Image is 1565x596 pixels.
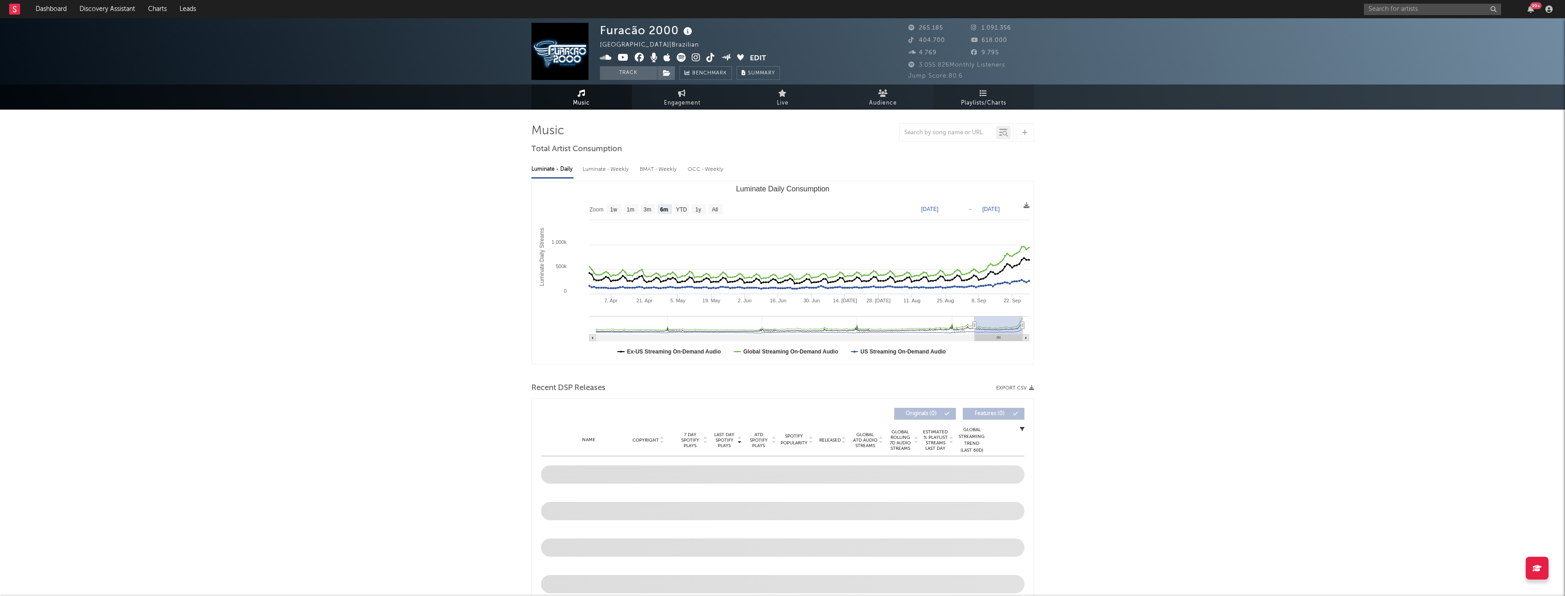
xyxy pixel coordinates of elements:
[908,37,945,43] span: 404.700
[747,432,771,448] span: ATD Spotify Plays
[748,71,775,76] span: Summary
[660,206,668,213] text: 6m
[643,206,651,213] text: 3m
[531,383,605,394] span: Recent DSP Releases
[679,66,732,80] a: Benchmark
[961,98,1006,109] span: Playlists/Charts
[531,162,573,177] div: Luminate - Daily
[531,84,632,110] a: Music
[967,206,973,212] text: →
[632,84,732,110] a: Engagement
[711,206,717,213] text: All
[1528,5,1534,13] button: 99+
[531,144,622,155] span: Total Artist Consumption
[769,298,786,303] text: 16. Jun
[583,162,631,177] div: Luminate - Weekly
[695,206,701,213] text: 1y
[640,162,679,177] div: BMAT - Weekly
[853,432,878,448] span: Global ATD Audio Streams
[743,348,838,355] text: Global Streaming On-Demand Audio
[937,298,954,303] text: 25. Aug
[702,298,721,303] text: 19. May
[1530,2,1542,9] div: 99 +
[923,429,948,451] span: Estimated % Playlist Streams Last Day
[996,385,1034,391] button: Export CSV
[678,432,702,448] span: 7 Day Spotify Plays
[676,206,687,213] text: YTD
[556,264,567,269] text: 500k
[888,429,913,451] span: Global Rolling 7D Audio Streams
[632,438,659,443] span: Copyright
[589,206,604,213] text: Zoom
[908,62,1005,68] span: 3.055.826 Monthly Listeners
[908,25,943,31] span: 265.185
[732,84,833,110] a: Live
[670,298,685,303] text: 5. May
[627,348,721,355] text: Ex-US Streaming On-Demand Audio
[559,437,619,443] div: Name
[971,25,1011,31] span: 1.091.356
[971,298,986,303] text: 8. Sep
[803,298,820,303] text: 30. Jun
[626,206,634,213] text: 1m
[900,129,996,137] input: Search by song name or URL
[737,298,751,303] text: 2. Jun
[982,206,1000,212] text: [DATE]
[903,298,920,303] text: 11. Aug
[573,98,590,109] span: Music
[971,37,1007,43] span: 618.000
[860,348,946,355] text: US Streaming On-Demand Audio
[736,185,829,193] text: Luminate Daily Consumption
[908,73,963,79] span: Jump Score: 80.6
[600,40,710,51] div: [GEOGRAPHIC_DATA] | Brazilian
[604,298,617,303] text: 7. Apr
[551,239,567,245] text: 1 000k
[894,408,956,420] button: Originals(0)
[866,298,891,303] text: 28. [DATE]
[712,432,737,448] span: Last Day Spotify Plays
[563,288,566,294] text: 0
[908,50,937,56] span: 4.769
[600,23,695,38] div: Furacão 2000
[900,411,942,417] span: Originals ( 0 )
[780,433,807,447] span: Spotify Popularity
[934,84,1034,110] a: Playlists/Charts
[963,408,1024,420] button: Features(0)
[1364,4,1501,15] input: Search for artists
[737,66,780,80] button: Summary
[819,438,841,443] span: Released
[1003,298,1021,303] text: 22. Sep
[958,427,986,454] div: Global Streaming Trend (Last 60D)
[636,298,652,303] text: 21. Apr
[969,411,1011,417] span: Features ( 0 )
[610,206,617,213] text: 1w
[664,98,700,109] span: Engagement
[869,98,897,109] span: Audience
[750,53,766,64] button: Edit
[833,298,857,303] text: 14. [DATE]
[833,84,934,110] a: Audience
[600,66,657,80] button: Track
[777,98,789,109] span: Live
[921,206,939,212] text: [DATE]
[971,50,999,56] span: 9.795
[692,68,727,79] span: Benchmark
[688,162,724,177] div: OCC - Weekly
[538,228,545,286] text: Luminate Daily Streams
[532,181,1034,364] svg: Luminate Daily Consumption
